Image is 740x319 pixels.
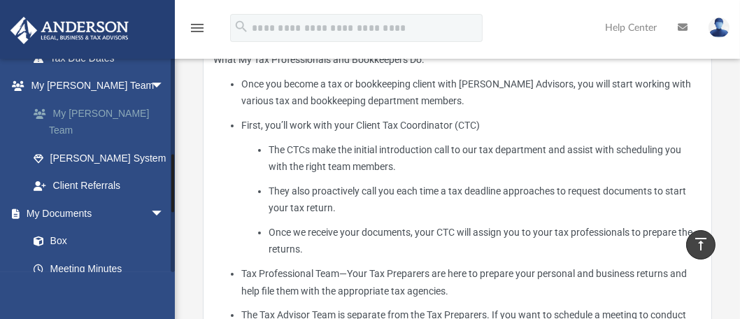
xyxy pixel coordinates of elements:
a: My [PERSON_NAME] Team [20,99,185,144]
a: vertical_align_top [686,230,716,260]
li: Once we receive your documents, your CTC will assign you to your tax professionals to prepare the... [269,224,702,258]
a: Box [20,227,171,255]
span: arrow_drop_down [150,72,178,101]
a: Client Referrals [20,172,185,200]
li: The CTCs make the initial introduction call to our tax department and assist with scheduling you ... [269,141,702,176]
img: User Pic [709,17,730,38]
i: menu [189,20,206,36]
a: My Documentsarrow_drop_down [10,199,178,227]
i: search [234,19,249,34]
a: [PERSON_NAME] System [20,144,185,172]
li: Tax Professional Team—Your Tax Preparers are here to prepare your personal and business returns a... [241,265,702,299]
a: menu [189,27,206,36]
a: My [PERSON_NAME] Teamarrow_drop_down [10,72,185,100]
li: First, you’ll work with your Client Tax Coordinator (CTC) [241,117,702,258]
li: They also proactively call you each time a tax deadline approaches to request documents to start ... [269,183,702,217]
a: Meeting Minutes [20,255,178,283]
i: vertical_align_top [692,236,709,253]
img: Anderson Advisors Platinum Portal [6,17,133,44]
span: arrow_drop_down [150,199,178,228]
li: Once you become a tax or bookkeeping client with [PERSON_NAME] Advisors, you will start working w... [241,76,702,110]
